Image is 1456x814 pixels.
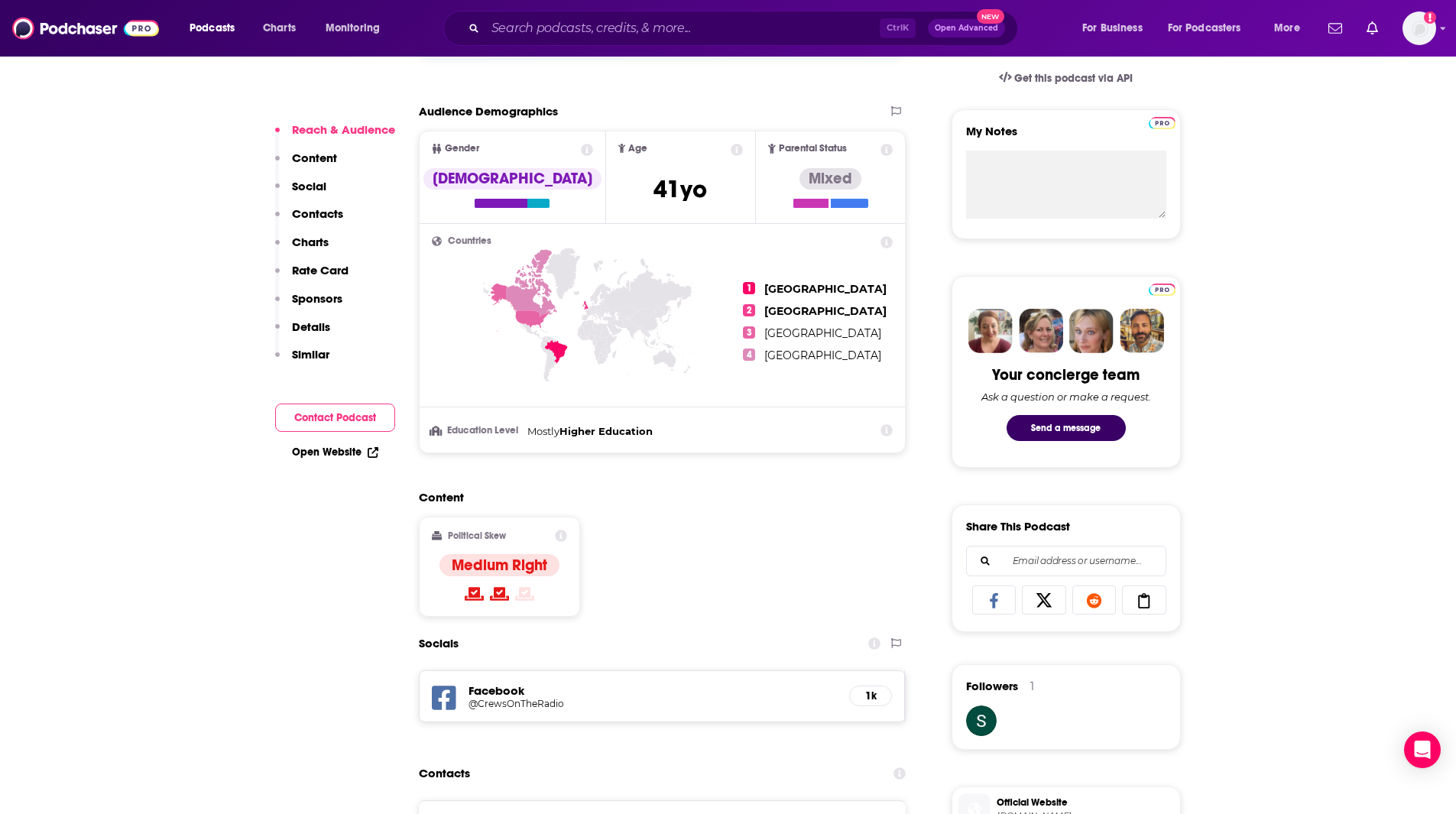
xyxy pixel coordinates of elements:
[292,263,349,277] p: Rate Card
[469,683,838,698] h5: Facebook
[987,60,1146,97] a: Get this podcast via API
[292,235,329,249] p: Charts
[1402,11,1436,45] img: User Profile
[190,18,235,39] span: Podcasts
[1158,16,1263,41] button: open menu
[966,705,997,736] img: crash042
[419,490,894,504] h2: Content
[1072,16,1162,41] button: open menu
[458,11,1033,46] div: Search podcasts, credits, & more...
[179,16,255,41] button: open menu
[764,282,887,296] span: [GEOGRAPHIC_DATA]
[1082,18,1143,39] span: For Business
[880,18,916,38] span: Ctrl K
[743,349,755,361] span: 4
[764,349,881,362] span: [GEOGRAPHIC_DATA]
[1019,309,1063,353] img: Barbara Profile
[1069,309,1114,353] img: Jules Profile
[253,16,305,41] a: Charts
[423,168,602,190] div: [DEMOGRAPHIC_DATA]
[862,689,879,702] h5: 1k
[527,425,559,437] span: Mostly
[1122,585,1166,615] a: Copy Link
[275,235,329,263] button: Charts
[1404,731,1441,768] div: Open Intercom Messenger
[653,174,707,204] span: 41 yo
[292,122,395,137] p: Reach & Audience
[275,347,329,375] button: Similar
[12,14,159,43] img: Podchaser - Follow, Share and Rate Podcasts
[292,347,329,362] p: Similar
[992,365,1140,384] div: Your concierge team
[928,19,1005,37] button: Open AdvancedNew
[292,151,337,165] p: Content
[275,404,395,432] button: Contact Podcast
[1149,115,1176,129] a: Pro website
[799,168,861,190] div: Mixed
[419,104,558,118] h2: Audience Demographics
[275,263,349,291] button: Rate Card
[275,122,395,151] button: Reach & Audience
[972,585,1017,615] a: Share on Facebook
[326,18,380,39] span: Monitoring
[1149,284,1176,296] img: Podchaser Pro
[1402,11,1436,45] span: Logged in as AtriaBooks
[997,796,1174,809] span: Official Website
[452,556,547,575] h4: Medium Right
[1014,72,1133,85] span: Get this podcast via API
[981,391,1151,403] div: Ask a question or make a request.
[743,326,755,339] span: 3
[743,282,755,294] span: 1
[779,144,847,154] span: Parental Status
[315,16,400,41] button: open menu
[485,16,880,41] input: Search podcasts, credits, & more...
[275,206,343,235] button: Contacts
[469,698,838,709] a: @CrewsOnTheRadio
[764,304,887,318] span: [GEOGRAPHIC_DATA]
[935,24,998,32] span: Open Advanced
[966,519,1070,533] h3: Share This Podcast
[1149,281,1176,296] a: Pro website
[445,144,479,154] span: Gender
[263,18,296,39] span: Charts
[448,236,491,246] span: Countries
[966,124,1166,151] label: My Notes
[979,546,1153,576] input: Email address or username...
[275,179,326,207] button: Social
[559,425,653,437] span: Higher Education
[292,179,326,193] p: Social
[292,291,342,306] p: Sponsors
[764,326,881,340] span: [GEOGRAPHIC_DATA]
[275,291,342,319] button: Sponsors
[448,530,506,541] h2: Political Skew
[1263,16,1319,41] button: open menu
[432,426,521,436] h3: Education Level
[1168,18,1241,39] span: For Podcasters
[1149,117,1176,129] img: Podchaser Pro
[292,206,343,221] p: Contacts
[1072,585,1117,615] a: Share on Reddit
[977,9,1004,24] span: New
[1402,11,1436,45] button: Show profile menu
[419,759,470,788] h2: Contacts
[1030,679,1034,693] div: 1
[1424,11,1436,24] svg: Add a profile image
[1360,15,1384,41] a: Show notifications dropdown
[1274,18,1300,39] span: More
[966,546,1166,576] div: Search followers
[1322,15,1348,41] a: Show notifications dropdown
[1120,309,1164,353] img: Jon Profile
[469,698,713,709] h5: @CrewsOnTheRadio
[292,319,330,334] p: Details
[1007,415,1126,441] button: Send a message
[743,304,755,316] span: 2
[628,144,647,154] span: Age
[419,629,459,658] h2: Socials
[292,446,378,459] a: Open Website
[966,679,1018,693] span: Followers
[1022,585,1066,615] a: Share on X/Twitter
[275,319,330,348] button: Details
[275,151,337,179] button: Content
